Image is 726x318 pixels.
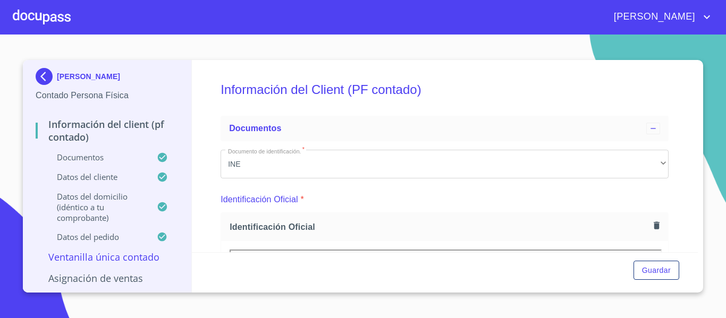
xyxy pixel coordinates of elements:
p: [PERSON_NAME] [57,72,120,81]
img: Docupass spot blue [36,68,57,85]
div: INE [221,150,669,178]
h5: Información del Client (PF contado) [221,68,669,111]
span: Documentos [229,124,281,133]
p: Ventanilla única contado [36,251,179,263]
span: [PERSON_NAME] [606,8,700,25]
div: Documentos [221,116,669,141]
div: [PERSON_NAME] [36,68,179,89]
p: Datos del domicilio (idéntico a tu comprobante) [36,191,157,223]
button: Guardar [634,261,679,280]
span: Guardar [642,264,671,277]
p: Datos del pedido [36,231,157,242]
p: Documentos [36,152,157,162]
p: Datos del cliente [36,171,157,182]
p: Información del Client (PF contado) [36,118,179,143]
span: Identificación Oficial [230,221,649,233]
p: Asignación de Ventas [36,272,179,285]
button: account of current user [606,8,713,25]
p: Contado Persona Física [36,89,179,102]
p: Identificación Oficial [221,193,298,206]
